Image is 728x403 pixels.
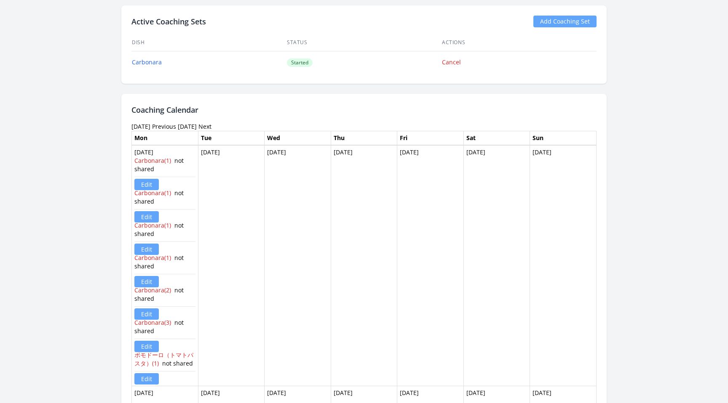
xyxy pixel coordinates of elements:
span: not shared [134,254,184,270]
a: Cancel [442,58,461,66]
a: Carbonara(1) [134,254,171,262]
th: Status [286,34,442,51]
span: Started [287,58,313,67]
a: Edit [134,276,159,287]
a: Edit [134,373,159,384]
th: Dish [131,34,286,51]
a: Edit [134,211,159,223]
a: Previous [152,122,176,130]
span: not shared [134,286,184,302]
time: [DATE] [131,122,150,130]
td: [DATE] [530,145,597,386]
th: Thu [331,131,397,145]
a: Edit [134,244,159,255]
h2: Active Coaching Sets [131,16,206,27]
a: [DATE] [178,122,197,130]
a: Edit [134,341,159,352]
th: Sun [530,131,597,145]
td: [DATE] [265,145,331,386]
td: [DATE] [397,145,464,386]
span: not shared [134,189,184,205]
a: Next [198,122,211,130]
a: ポモドーロ（トマトパスタ）(1) [134,351,193,367]
th: Wed [265,131,331,145]
span: not shared [134,156,184,173]
td: [DATE] [198,145,265,386]
th: Tue [198,131,265,145]
a: Carbonara(1) [134,221,171,229]
th: Fri [397,131,464,145]
span: not shared [134,318,184,335]
span: not shared [134,221,184,238]
h2: Coaching Calendar [131,104,597,116]
th: Mon [132,131,198,145]
span: not shared [162,359,193,367]
td: [DATE] [463,145,530,386]
a: Carbonara(3) [134,318,171,326]
a: Carbonara(1) [134,189,171,197]
td: [DATE] [132,145,198,386]
a: Edit [134,308,159,320]
th: Sat [463,131,530,145]
th: Actions [442,34,597,51]
a: Add Coaching Set [533,16,597,27]
a: Edit [134,179,159,190]
a: Carbonara(2) [134,286,171,294]
td: [DATE] [331,145,397,386]
a: Carbonara [132,58,162,66]
a: Carbonara(1) [134,156,171,164]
